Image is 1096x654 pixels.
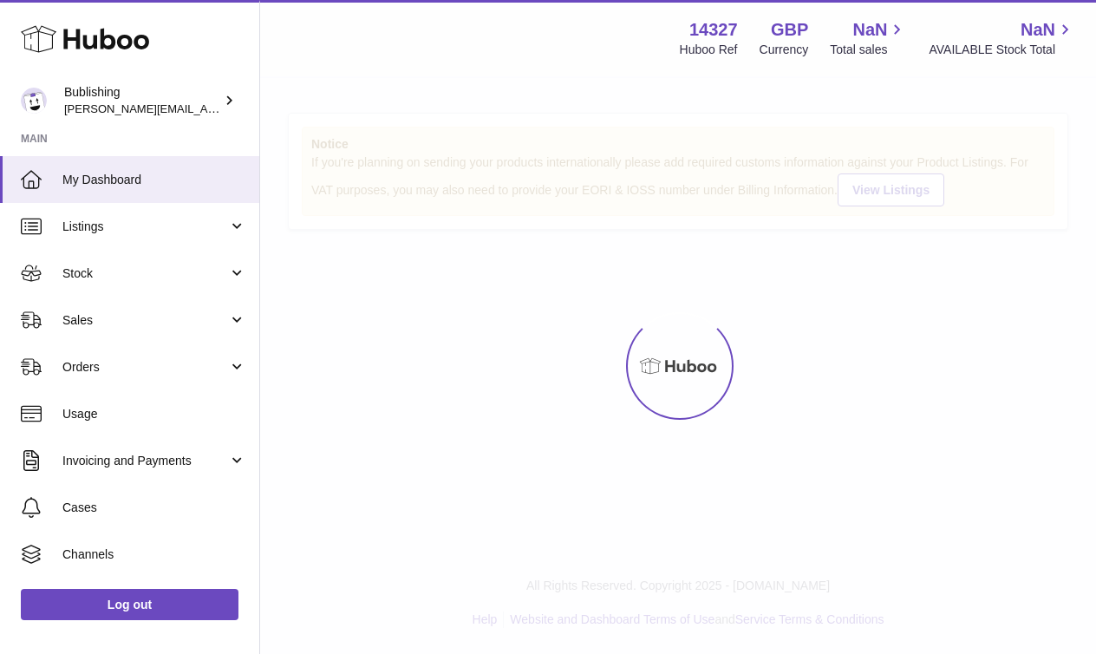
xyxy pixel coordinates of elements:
strong: 14327 [689,18,738,42]
div: Currency [760,42,809,58]
span: NaN [1021,18,1055,42]
img: jesusa@bublishing.com [21,88,47,114]
div: Huboo Ref [680,42,738,58]
a: NaN AVAILABLE Stock Total [929,18,1075,58]
span: Total sales [830,42,907,58]
span: AVAILABLE Stock Total [929,42,1075,58]
span: Listings [62,219,228,235]
strong: GBP [771,18,808,42]
a: NaN Total sales [830,18,907,58]
span: Stock [62,265,228,282]
div: Bublishing [64,84,220,117]
span: [PERSON_NAME][EMAIL_ADDRESS][DOMAIN_NAME] [64,101,348,115]
span: NaN [852,18,887,42]
span: Invoicing and Payments [62,453,228,469]
a: Log out [21,589,238,620]
span: Usage [62,406,246,422]
span: Channels [62,546,246,563]
span: Orders [62,359,228,376]
span: My Dashboard [62,172,246,188]
span: Sales [62,312,228,329]
span: Cases [62,500,246,516]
